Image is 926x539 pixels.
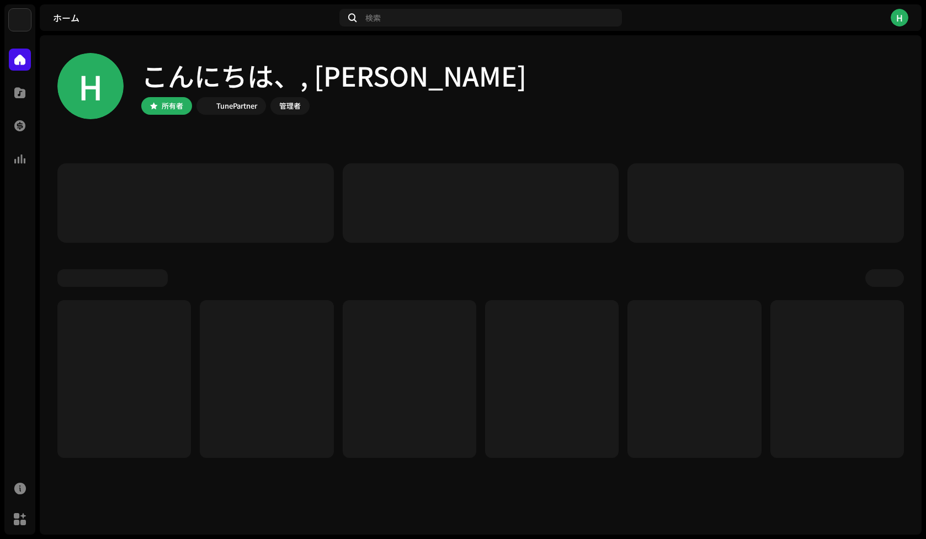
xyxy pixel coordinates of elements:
div: TunePartner [216,99,257,113]
div: 管理者 [279,99,301,113]
div: ホーム [53,13,335,22]
img: bb549e82-3f54-41b5-8d74-ce06bd45c366 [9,9,31,31]
div: 所有者 [162,99,183,113]
div: こんにちは、, [PERSON_NAME] [141,57,526,93]
span: 検索 [365,13,381,22]
div: H [57,53,124,119]
div: H [891,9,908,26]
img: bb549e82-3f54-41b5-8d74-ce06bd45c366 [199,99,212,113]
